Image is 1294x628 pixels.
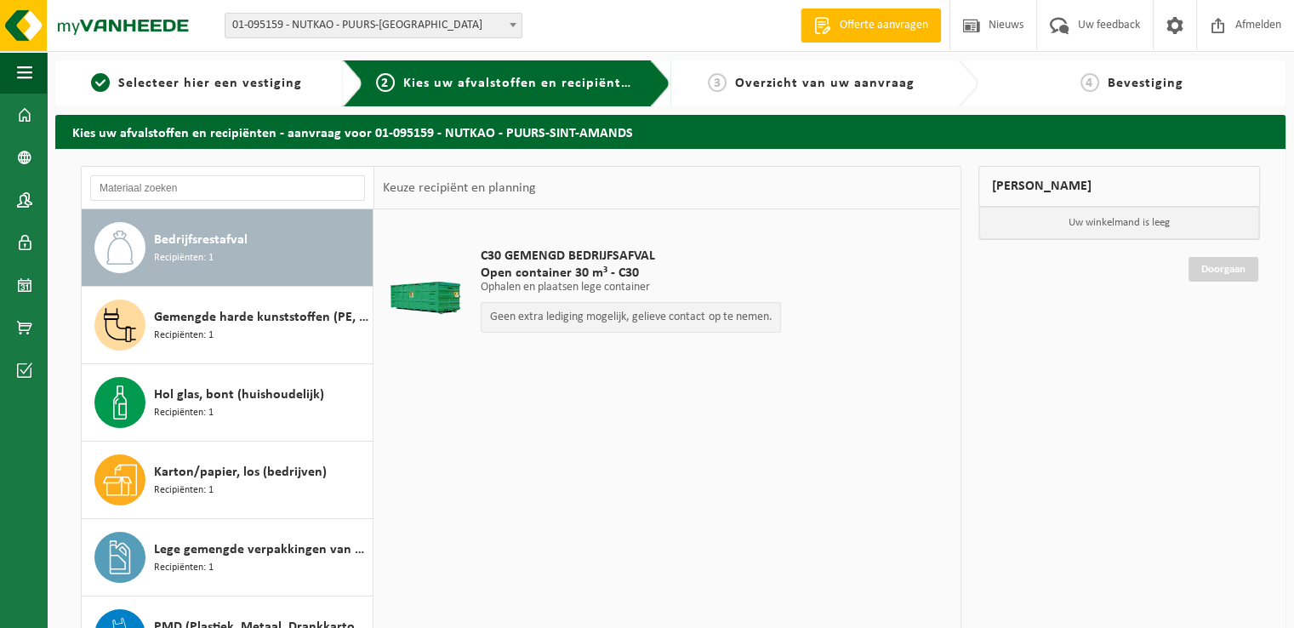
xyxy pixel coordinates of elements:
p: Ophalen en plaatsen lege container [481,282,781,294]
div: [PERSON_NAME] [978,166,1261,207]
span: Bedrijfsrestafval [154,230,248,250]
span: Lege gemengde verpakkingen van gevaarlijke stoffen [154,540,368,560]
h2: Kies uw afvalstoffen en recipiënten - aanvraag voor 01-095159 - NUTKAO - PUURS-SINT-AMANDS [55,115,1285,148]
span: Recipiënten: 1 [154,560,214,576]
span: Recipiënten: 1 [154,250,214,266]
span: Open container 30 m³ - C30 [481,265,781,282]
span: 3 [708,73,727,92]
a: Doorgaan [1189,257,1258,282]
span: 01-095159 - NUTKAO - PUURS-SINT-AMANDS [225,14,522,37]
a: 1Selecteer hier een vestiging [64,73,329,94]
span: Gemengde harde kunststoffen (PE, PP en PVC), recycleerbaar (industrieel) [154,307,368,328]
span: Selecteer hier een vestiging [118,77,302,90]
span: Offerte aanvragen [835,17,932,34]
span: C30 GEMENGD BEDRIJFSAFVAL [481,248,781,265]
span: Bevestiging [1108,77,1183,90]
button: Lege gemengde verpakkingen van gevaarlijke stoffen Recipiënten: 1 [82,519,373,597]
span: Recipiënten: 1 [154,405,214,421]
span: 01-095159 - NUTKAO - PUURS-SINT-AMANDS [225,13,522,38]
button: Karton/papier, los (bedrijven) Recipiënten: 1 [82,442,373,519]
button: Gemengde harde kunststoffen (PE, PP en PVC), recycleerbaar (industrieel) Recipiënten: 1 [82,287,373,364]
div: Keuze recipiënt en planning [374,167,544,209]
span: 1 [91,73,110,92]
p: Geen extra lediging mogelijk, gelieve contact op te nemen. [490,311,772,323]
span: Hol glas, bont (huishoudelijk) [154,385,324,405]
input: Materiaal zoeken [90,175,365,201]
span: 4 [1080,73,1099,92]
span: Karton/papier, los (bedrijven) [154,462,327,482]
span: 2 [376,73,395,92]
button: Hol glas, bont (huishoudelijk) Recipiënten: 1 [82,364,373,442]
span: Recipiënten: 1 [154,482,214,499]
p: Uw winkelmand is leeg [979,207,1260,239]
span: Kies uw afvalstoffen en recipiënten [403,77,637,90]
a: Offerte aanvragen [801,9,941,43]
span: Recipiënten: 1 [154,328,214,344]
button: Bedrijfsrestafval Recipiënten: 1 [82,209,373,287]
span: Overzicht van uw aanvraag [735,77,915,90]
